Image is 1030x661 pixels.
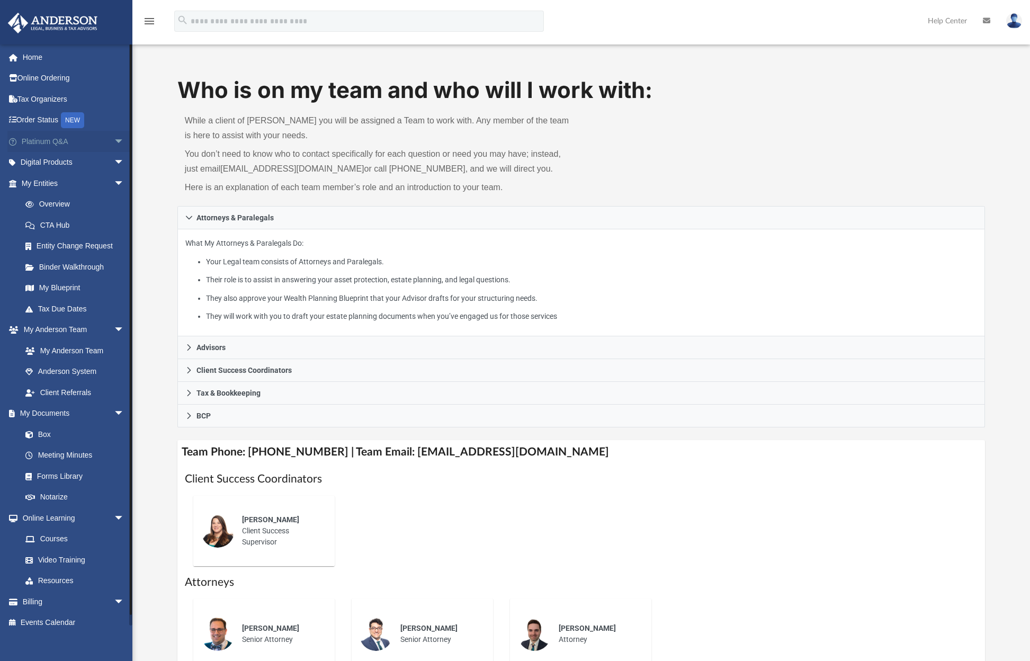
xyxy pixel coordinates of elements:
p: While a client of [PERSON_NAME] you will be assigned a Team to work with. Any member of the team ... [185,113,574,143]
span: [PERSON_NAME] [242,515,299,524]
span: BCP [196,412,211,419]
span: [PERSON_NAME] [242,624,299,632]
i: search [177,14,189,26]
div: Client Success Supervisor [235,507,327,555]
a: Tax Organizers [7,88,140,110]
a: Meeting Minutes [15,445,135,466]
span: arrow_drop_down [114,319,135,341]
li: Their role is to assist in answering your asset protection, estate planning, and legal questions. [206,273,977,287]
a: Entity Change Request [15,236,140,257]
span: arrow_drop_down [114,152,135,174]
a: Advisors [177,336,986,359]
a: My Entitiesarrow_drop_down [7,173,140,194]
a: [EMAIL_ADDRESS][DOMAIN_NAME] [220,164,364,173]
div: NEW [61,112,84,128]
span: Attorneys & Paralegals [196,214,274,221]
img: thumbnail [201,617,235,651]
a: Online Ordering [7,68,140,89]
a: Forms Library [15,466,130,487]
span: arrow_drop_down [114,173,135,194]
p: Here is an explanation of each team member’s role and an introduction to your team. [185,180,574,195]
a: Events Calendar [7,612,140,633]
img: Anderson Advisors Platinum Portal [5,13,101,33]
div: Senior Attorney [235,615,327,653]
a: Client Referrals [15,382,135,403]
img: thumbnail [201,514,235,548]
a: My Documentsarrow_drop_down [7,403,135,424]
a: Video Training [15,549,130,570]
i: menu [143,15,156,28]
span: Advisors [196,344,226,351]
a: Attorneys & Paralegals [177,206,986,229]
span: arrow_drop_down [114,591,135,613]
a: Courses [15,529,135,550]
a: Tax & Bookkeeping [177,382,986,405]
a: Home [7,47,140,68]
a: My Blueprint [15,278,135,299]
a: BCP [177,405,986,427]
p: What My Attorneys & Paralegals Do: [185,237,978,323]
li: They will work with you to draft your estate planning documents when you’ve engaged us for those ... [206,310,977,323]
span: [PERSON_NAME] [400,624,458,632]
span: Tax & Bookkeeping [196,389,261,397]
span: Client Success Coordinators [196,367,292,374]
span: arrow_drop_down [114,403,135,425]
a: Online Learningarrow_drop_down [7,507,135,529]
a: Overview [15,194,140,215]
a: Resources [15,570,135,592]
img: thumbnail [517,617,551,651]
span: arrow_drop_down [114,507,135,529]
a: Client Success Coordinators [177,359,986,382]
h1: Client Success Coordinators [185,471,978,487]
div: Attorneys & Paralegals [177,229,986,337]
div: Attorney [551,615,644,653]
a: Platinum Q&Aarrow_drop_down [7,131,140,152]
a: Anderson System [15,361,135,382]
div: Senior Attorney [393,615,486,653]
img: thumbnail [359,617,393,651]
a: Billingarrow_drop_down [7,591,140,612]
img: User Pic [1006,13,1022,29]
li: Your Legal team consists of Attorneys and Paralegals. [206,255,977,269]
li: They also approve your Wealth Planning Blueprint that your Advisor drafts for your structuring ne... [206,292,977,305]
a: CTA Hub [15,215,140,236]
h1: Who is on my team and who will I work with: [177,75,986,106]
a: My Anderson Team [15,340,130,361]
h1: Attorneys [185,575,978,590]
a: Box [15,424,130,445]
a: Tax Due Dates [15,298,140,319]
a: Order StatusNEW [7,110,140,131]
a: My Anderson Teamarrow_drop_down [7,319,135,341]
p: You don’t need to know who to contact specifically for each question or need you may have; instea... [185,147,574,176]
span: [PERSON_NAME] [559,624,616,632]
h4: Team Phone: [PHONE_NUMBER] | Team Email: [EMAIL_ADDRESS][DOMAIN_NAME] [177,440,986,464]
span: arrow_drop_down [114,131,135,153]
a: Notarize [15,487,135,508]
a: Binder Walkthrough [15,256,140,278]
a: Digital Productsarrow_drop_down [7,152,140,173]
a: menu [143,20,156,28]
